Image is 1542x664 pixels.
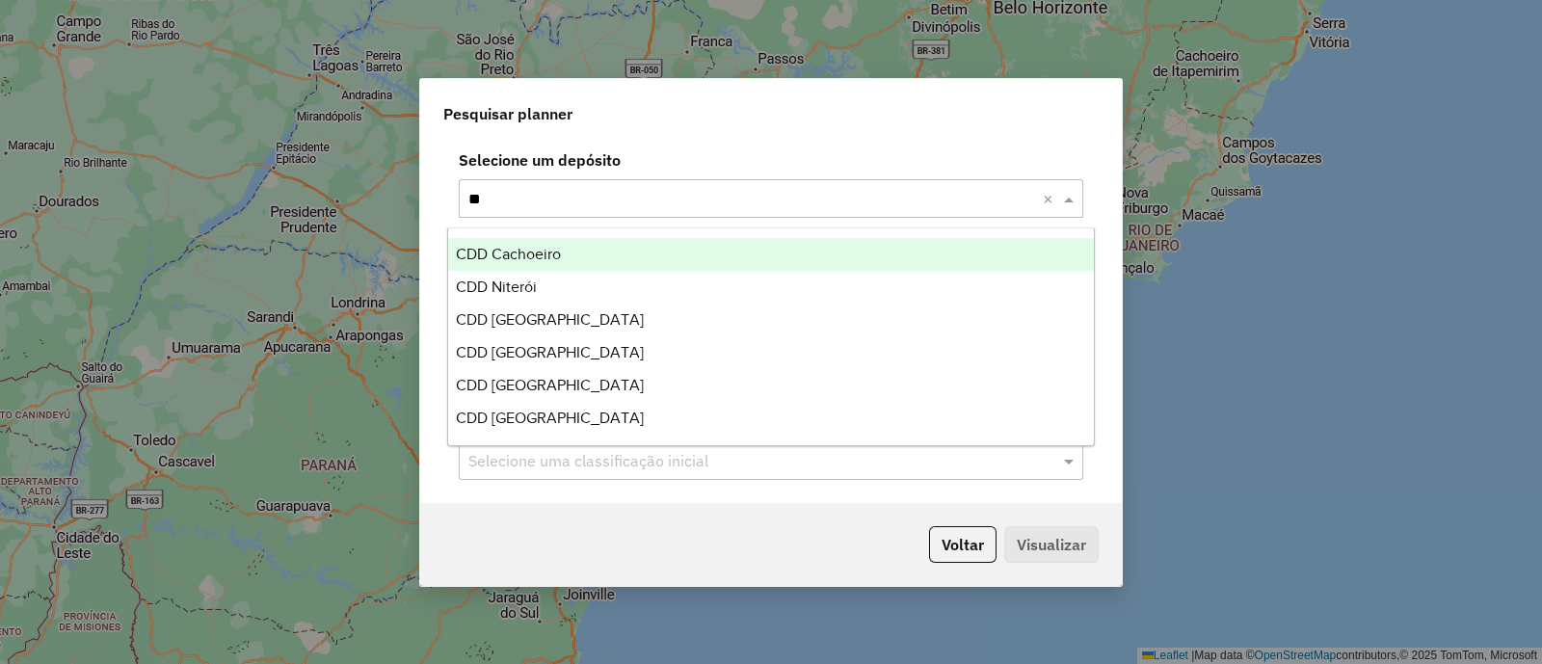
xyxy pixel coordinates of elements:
button: Voltar [929,526,997,563]
ng-dropdown-panel: Options list [447,227,1095,446]
span: Clear all [1043,187,1059,210]
span: CDD [GEOGRAPHIC_DATA] [456,377,644,393]
span: CDD Cachoeiro [456,246,561,262]
span: CDD [GEOGRAPHIC_DATA] [456,410,644,426]
span: CDD [GEOGRAPHIC_DATA] [456,344,644,360]
label: Selecione um depósito [447,148,1095,172]
span: CDD Niterói [456,279,537,295]
span: Pesquisar planner [443,102,572,125]
span: CDD [GEOGRAPHIC_DATA] [456,311,644,328]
